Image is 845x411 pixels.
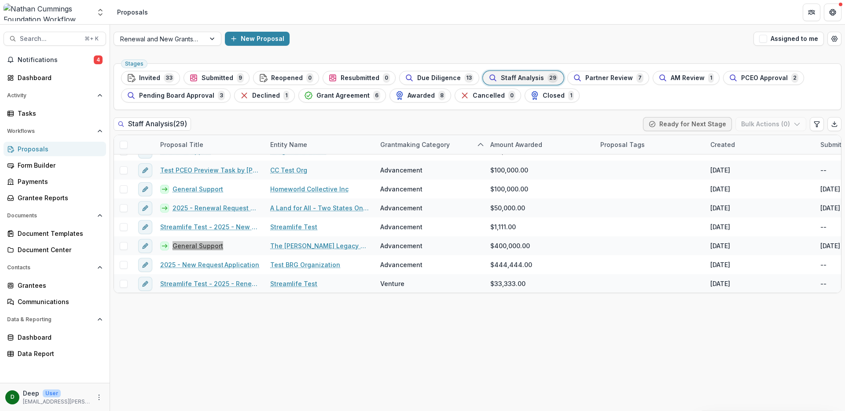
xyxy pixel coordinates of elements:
svg: sorted ascending [477,141,484,148]
div: Created [705,135,815,154]
span: $400,000.00 [490,241,530,250]
p: [EMAIL_ADDRESS][PERSON_NAME][DOMAIN_NAME] [23,398,90,406]
a: Streamlife Test [270,279,317,288]
span: $50,000.00 [490,203,525,213]
span: Awarded [408,92,435,99]
a: Test BRG Organization [270,260,340,269]
span: Grant Agreement [316,92,370,99]
div: Document Center [18,245,99,254]
div: [DATE] [820,184,840,194]
div: Entity Name [265,140,312,149]
button: AM Review1 [653,71,720,85]
button: PCEO Approval2 [723,71,804,85]
img: Nathan Cummings Foundation Workflow Sandbox logo [4,4,91,21]
p: User [43,389,61,397]
button: Pending Board Approval3 [121,88,231,103]
button: Staff Analysis29 [483,71,564,85]
div: Entity Name [265,135,375,154]
span: Declined [252,92,280,99]
a: General Support [173,241,223,250]
div: Grantee Reports [18,193,99,202]
button: Grant Agreement6 [298,88,386,103]
span: $100,000.00 [490,165,528,175]
div: Proposals [18,144,99,154]
button: Due Diligence13 [399,71,479,85]
button: New Proposal [225,32,290,46]
div: Grantees [18,281,99,290]
button: Open Workflows [4,124,106,138]
span: Advancement [380,222,422,231]
span: $444,444.00 [490,260,532,269]
button: Open Documents [4,209,106,223]
a: Form Builder [4,158,106,172]
span: Closed [543,92,565,99]
span: Notifications [18,56,94,64]
span: Pending Board Approval [139,92,214,99]
div: Data Report [18,349,99,358]
span: 6 [373,91,380,100]
span: 0 [383,73,390,83]
div: Proposal Title [155,135,265,154]
button: Bulk Actions (0) [735,117,806,131]
a: Dashboard [4,70,106,85]
span: Search... [20,35,79,43]
button: Submitted9 [184,71,250,85]
div: Communications [18,297,99,306]
span: Stages [125,61,143,67]
span: 1 [283,91,289,100]
a: Dashboard [4,330,106,345]
div: Proposal Tags [595,135,705,154]
span: $100,000.00 [490,184,528,194]
span: Staff Analysis [501,74,544,82]
div: Dashboard [18,73,99,82]
div: Amount Awarded [485,140,547,149]
button: edit [138,201,152,215]
div: -- [820,260,827,269]
button: Edit table settings [810,117,824,131]
div: -- [820,165,827,175]
a: Payments [4,174,106,189]
a: Grantees [4,278,106,293]
span: Submitted [202,74,233,82]
span: Reopened [271,74,303,82]
a: The [PERSON_NAME] Legacy Project Inc [270,241,370,250]
span: Advancement [380,165,422,175]
a: Test PCEO Preview Task by [PERSON_NAME] [160,165,260,175]
button: Export table data [827,117,841,131]
button: Partner Review7 [567,71,649,85]
span: Invited [139,74,160,82]
div: Grantmaking Category [375,135,485,154]
button: Assigned to me [753,32,824,46]
div: [DATE] [710,260,730,269]
span: $33,333.00 [490,279,525,288]
button: Open table manager [827,32,841,46]
div: Amount Awarded [485,135,595,154]
div: [DATE] [710,165,730,175]
h2: Staff Analysis ( 29 ) [114,117,191,130]
div: Form Builder [18,161,99,170]
button: Declined1 [234,88,295,103]
a: 2025 - Renewal Request Application [173,203,260,213]
span: Documents [7,213,94,219]
a: Streamlife Test - 2025 - New Request Application [160,222,260,231]
div: Created [705,140,740,149]
button: More [94,392,104,403]
span: 7 [636,73,643,83]
div: [DATE] [710,241,730,250]
a: 2025 - New Request Application [160,260,259,269]
span: 2 [791,73,798,83]
button: Closed1 [525,88,580,103]
button: Cancelled0 [455,88,521,103]
button: Open Contacts [4,261,106,275]
a: Document Templates [4,226,106,241]
div: [DATE] [710,203,730,213]
span: 33 [164,73,174,83]
a: Streamlife Test - 2025 - Renewal Request Application [160,279,260,288]
a: A Land for All - Two States One Homeland [270,203,370,213]
button: Get Help [824,4,841,21]
button: Resubmitted0 [323,71,396,85]
button: edit [138,163,152,177]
